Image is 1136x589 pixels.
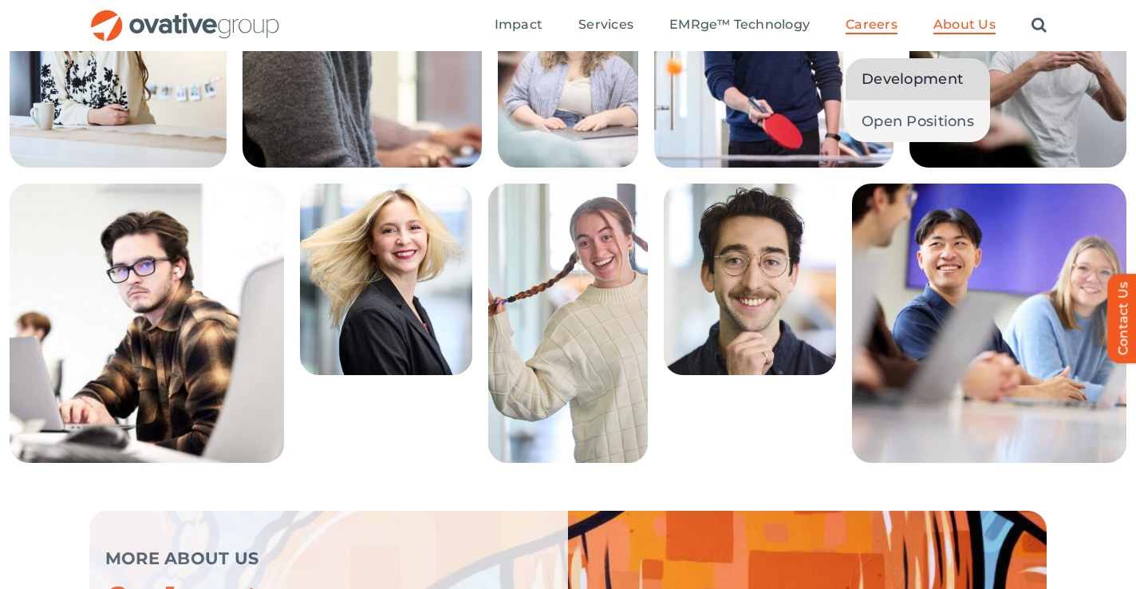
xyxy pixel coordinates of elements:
[495,17,542,33] span: Impact
[852,184,1126,463] img: About Us – Bottom Collage 1
[846,17,897,34] a: Careers
[10,184,284,463] img: About Us – Bottom Collage 6
[846,58,990,100] a: Development
[862,68,963,90] span: Development
[300,184,472,375] img: About Us – Bottom Collage 7
[846,17,897,33] span: Careers
[495,17,542,34] a: Impact
[846,101,990,142] a: Open Positions
[105,551,528,567] p: MORE ABOUT US
[89,8,281,23] a: OG_Full_horizontal_RGB
[669,17,810,33] span: EMRge™ Technology
[933,17,996,33] span: About Us
[488,184,648,463] img: About Us – Bottom Collage 8
[862,110,974,132] span: Open Positions
[578,17,633,33] span: Services
[664,184,836,375] img: About Us – Bottom Collage 9
[933,17,996,34] a: About Us
[1031,17,1047,34] a: Search
[578,17,633,34] a: Services
[669,17,810,34] a: EMRge™ Technology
